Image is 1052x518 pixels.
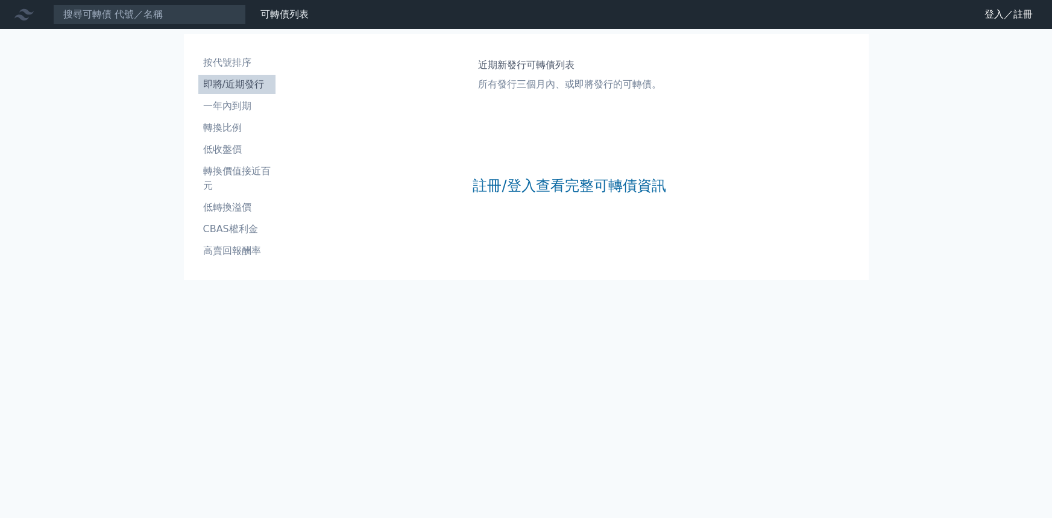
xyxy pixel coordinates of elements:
[198,118,276,137] a: 轉換比例
[478,77,661,92] p: 所有發行三個月內、或即將發行的可轉債。
[198,142,276,157] li: 低收盤價
[198,121,276,135] li: 轉換比例
[198,198,276,217] a: 低轉換溢價
[198,222,276,236] li: CBAS權利金
[975,5,1042,24] a: 登入／註冊
[198,77,276,92] li: 即將/近期發行
[198,220,276,239] a: CBAS權利金
[478,58,661,72] h1: 近期新發行可轉債列表
[198,164,276,193] li: 轉換價值接近百元
[198,75,276,94] a: 即將/近期發行
[198,53,276,72] a: 按代號排序
[260,8,309,20] a: 可轉債列表
[53,4,246,25] input: 搜尋可轉債 代號／名稱
[198,200,276,215] li: 低轉換溢價
[198,96,276,116] a: 一年內到期
[198,140,276,159] a: 低收盤價
[473,176,666,195] a: 註冊/登入查看完整可轉債資訊
[198,244,276,258] li: 高賣回報酬率
[198,241,276,261] a: 高賣回報酬率
[198,55,276,70] li: 按代號排序
[198,99,276,113] li: 一年內到期
[198,162,276,195] a: 轉換價值接近百元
